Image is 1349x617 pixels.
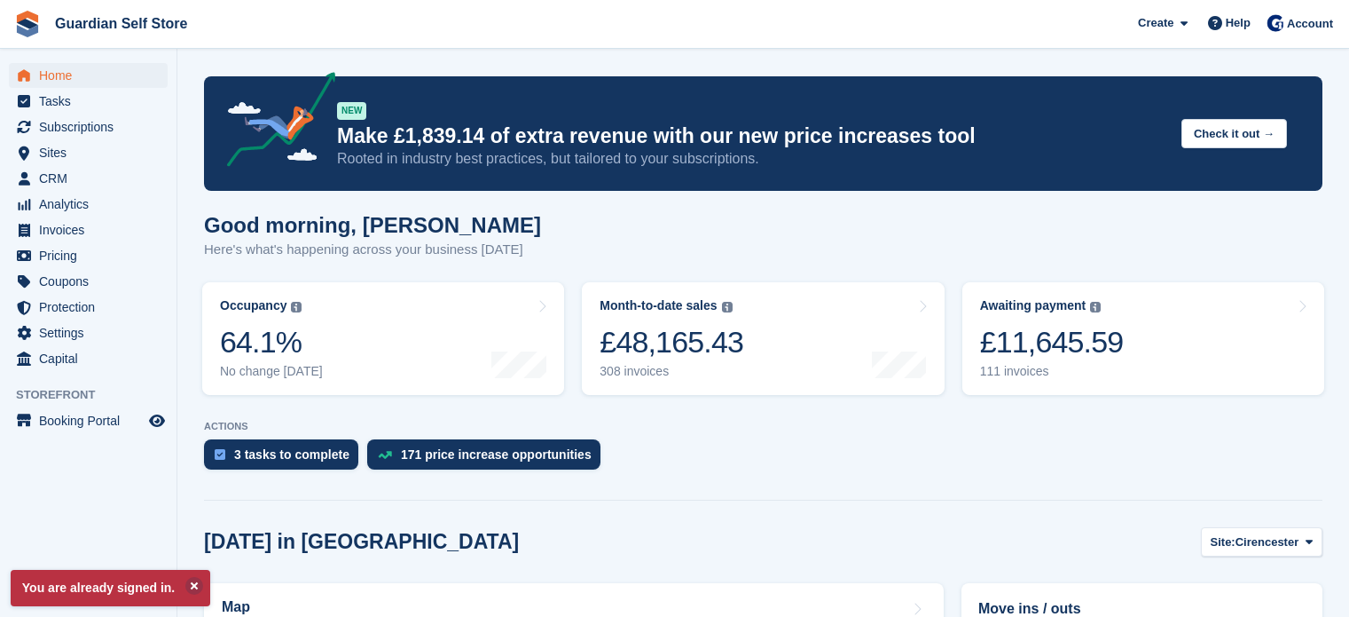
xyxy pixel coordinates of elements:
[1090,302,1101,312] img: icon-info-grey-7440780725fd019a000dd9b08b2336e03edf1995a4989e88bcd33f0948082b44.svg
[234,447,349,462] div: 3 tasks to complete
[9,243,168,268] a: menu
[146,410,168,431] a: Preview store
[9,140,168,165] a: menu
[204,421,1322,432] p: ACTIONS
[1235,534,1299,551] span: Cirencester
[1201,527,1322,557] button: Site: Cirencester
[204,213,541,237] h1: Good morning, [PERSON_NAME]
[337,102,366,120] div: NEW
[9,115,168,139] a: menu
[600,298,717,313] div: Month-to-date sales
[367,439,609,479] a: 171 price increase opportunities
[1226,14,1251,32] span: Help
[39,63,145,88] span: Home
[722,302,733,312] img: icon-info-grey-7440780725fd019a000dd9b08b2336e03edf1995a4989e88bcd33f0948082b44.svg
[582,282,944,395] a: Month-to-date sales £48,165.43 308 invoices
[16,386,176,404] span: Storefront
[222,599,250,615] h2: Map
[14,11,41,37] img: stora-icon-8386f47178a22dfd0bd8f6a31ec36ba5ce8667c1dd55bd0f319d3a0aa187defe.svg
[39,192,145,217] span: Analytics
[11,570,210,606] p: You are already signed in.
[1181,119,1287,148] button: Check it out →
[204,530,519,554] h2: [DATE] in [GEOGRAPHIC_DATA]
[39,320,145,345] span: Settings
[980,364,1124,379] div: 111 invoices
[1138,14,1173,32] span: Create
[378,451,392,459] img: price_increase_opportunities-93ffe204e8149a01c8c9dc8f82e8f89637d9d84a8eef4429ea346261dce0b2c0.svg
[1267,14,1284,32] img: Tom Scott
[401,447,592,462] div: 171 price increase opportunities
[220,298,286,313] div: Occupancy
[202,282,564,395] a: Occupancy 64.1% No change [DATE]
[39,408,145,433] span: Booking Portal
[39,243,145,268] span: Pricing
[39,115,145,139] span: Subscriptions
[9,192,168,217] a: menu
[9,166,168,191] a: menu
[337,149,1167,169] p: Rooted in industry best practices, but tailored to your subscriptions.
[204,439,367,479] a: 3 tasks to complete
[600,324,743,360] div: £48,165.43
[39,89,145,114] span: Tasks
[9,346,168,371] a: menu
[291,302,302,312] img: icon-info-grey-7440780725fd019a000dd9b08b2336e03edf1995a4989e88bcd33f0948082b44.svg
[980,298,1086,313] div: Awaiting payment
[1211,534,1235,551] span: Site:
[215,449,225,460] img: task-75834270c22a3079a89374b754ae025e5fb1db73e45f91037f5363f120a921f8.svg
[39,218,145,242] span: Invoices
[212,72,336,173] img: price-adjustments-announcement-icon-8257ccfd72463d97f412b2fc003d46551f7dbcb40ab6d574587a9cd5c0d94...
[48,9,194,38] a: Guardian Self Store
[9,408,168,433] a: menu
[39,295,145,320] span: Protection
[337,123,1167,149] p: Make £1,839.14 of extra revenue with our new price increases tool
[9,269,168,294] a: menu
[220,324,323,360] div: 64.1%
[9,89,168,114] a: menu
[204,240,541,260] p: Here's what's happening across your business [DATE]
[39,140,145,165] span: Sites
[220,364,323,379] div: No change [DATE]
[39,269,145,294] span: Coupons
[39,346,145,371] span: Capital
[39,166,145,191] span: CRM
[600,364,743,379] div: 308 invoices
[9,295,168,320] a: menu
[9,63,168,88] a: menu
[1287,15,1333,33] span: Account
[9,218,168,242] a: menu
[980,324,1124,360] div: £11,645.59
[9,320,168,345] a: menu
[962,282,1324,395] a: Awaiting payment £11,645.59 111 invoices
